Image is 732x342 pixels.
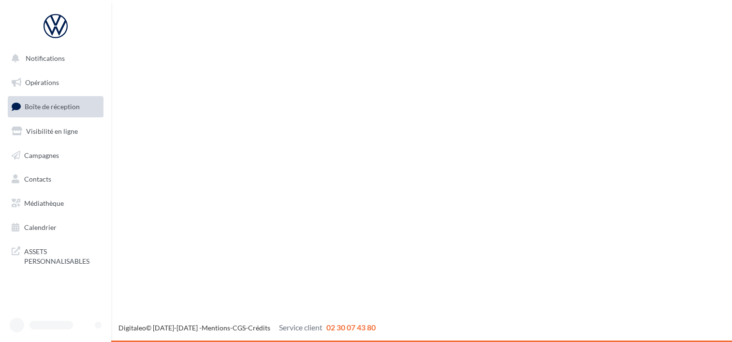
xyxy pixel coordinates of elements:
button: Notifications [6,48,102,69]
a: Calendrier [6,217,105,238]
span: ASSETS PERSONNALISABLES [24,245,100,266]
span: Calendrier [24,223,57,231]
a: Visibilité en ligne [6,121,105,142]
span: 02 30 07 43 80 [326,323,376,332]
a: Contacts [6,169,105,189]
a: Opérations [6,72,105,93]
a: Médiathèque [6,193,105,214]
a: CGS [233,324,246,332]
a: ASSETS PERSONNALISABLES [6,241,105,270]
span: Service client [279,323,322,332]
a: Mentions [202,324,230,332]
span: Notifications [26,54,65,62]
span: Contacts [24,175,51,183]
a: Campagnes [6,145,105,166]
span: Visibilité en ligne [26,127,78,135]
span: © [DATE]-[DATE] - - - [118,324,376,332]
a: Crédits [248,324,270,332]
a: Digitaleo [118,324,146,332]
span: Campagnes [24,151,59,159]
a: Boîte de réception [6,96,105,117]
span: Opérations [25,78,59,86]
span: Boîte de réception [25,102,80,111]
span: Médiathèque [24,199,64,207]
